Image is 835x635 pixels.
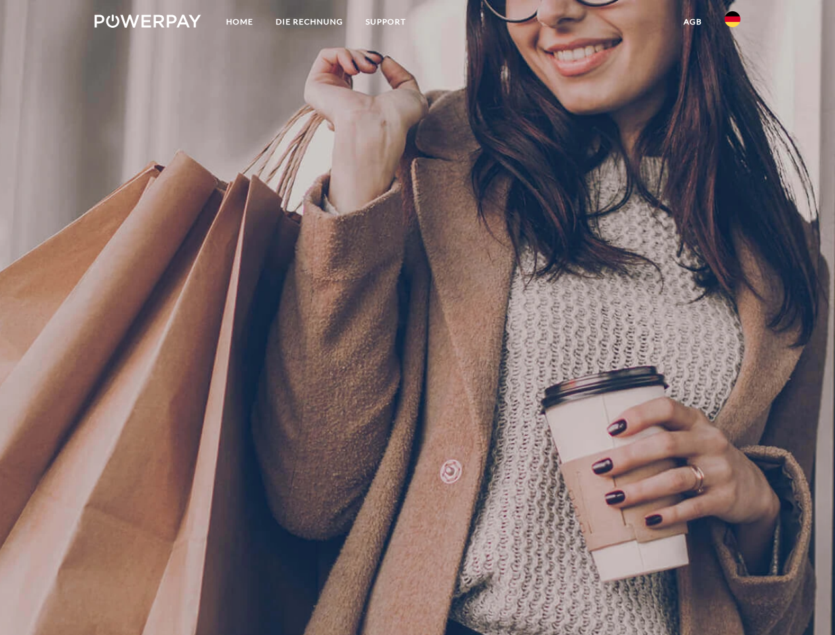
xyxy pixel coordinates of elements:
[725,11,740,27] img: de
[354,10,417,34] a: SUPPORT
[95,15,201,28] img: logo-powerpay-white.svg
[215,10,264,34] a: Home
[264,10,354,34] a: DIE RECHNUNG
[672,10,713,34] a: agb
